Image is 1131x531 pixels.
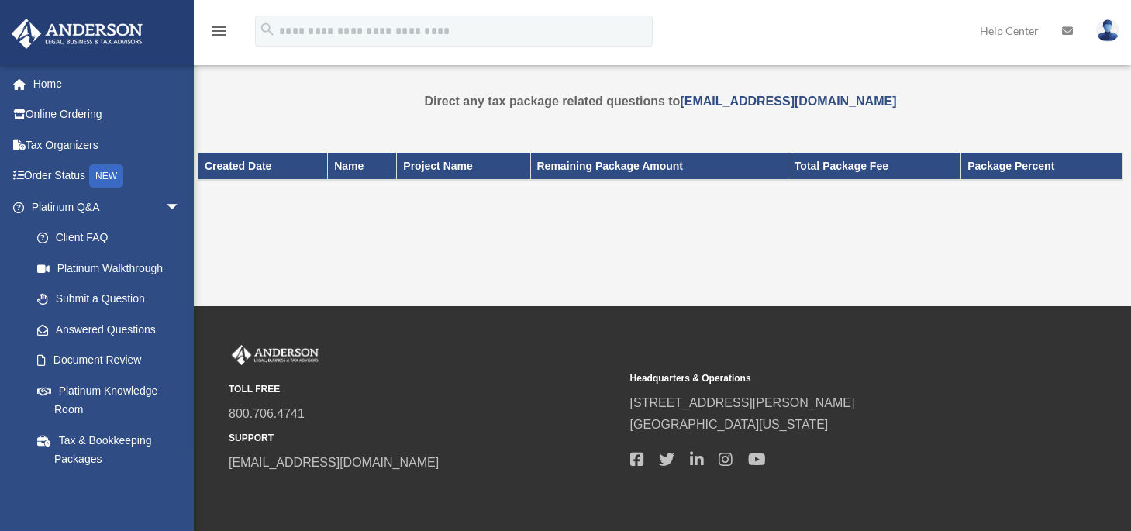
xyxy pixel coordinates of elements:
a: Platinum Knowledge Room [22,375,204,425]
a: Answered Questions [22,314,204,345]
a: Platinum Walkthrough [22,253,204,284]
a: Submit a Question [22,284,204,315]
a: Client FAQ [22,222,204,253]
th: Created Date [198,153,328,179]
div: NEW [89,164,123,188]
a: Tax Organizers [11,129,204,160]
a: Document Review [22,345,204,376]
a: menu [209,27,228,40]
small: TOLL FREE [229,381,619,398]
a: Land Trust & Deed Forum [22,474,204,505]
th: Total Package Fee [788,153,960,179]
a: [GEOGRAPHIC_DATA][US_STATE] [630,418,829,431]
span: arrow_drop_down [165,191,196,223]
img: Anderson Advisors Platinum Portal [229,345,322,365]
small: Headquarters & Operations [630,371,1021,387]
a: 800.706.4741 [229,407,305,420]
img: Anderson Advisors Platinum Portal [7,19,147,49]
th: Package Percent [961,153,1123,179]
th: Project Name [397,153,530,179]
a: [EMAIL_ADDRESS][DOMAIN_NAME] [680,95,896,108]
a: Tax & Bookkeeping Packages [22,425,196,474]
a: [STREET_ADDRESS][PERSON_NAME] [630,396,855,409]
th: Name [328,153,397,179]
a: Home [11,68,204,99]
i: search [259,21,276,38]
a: [EMAIL_ADDRESS][DOMAIN_NAME] [229,456,439,469]
a: Online Ordering [11,99,204,130]
img: User Pic [1096,19,1119,42]
th: Remaining Package Amount [530,153,788,179]
a: Order StatusNEW [11,160,204,192]
a: Platinum Q&Aarrow_drop_down [11,191,204,222]
strong: Direct any tax package related questions to [425,95,897,108]
i: menu [209,22,228,40]
small: SUPPORT [229,430,619,447]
